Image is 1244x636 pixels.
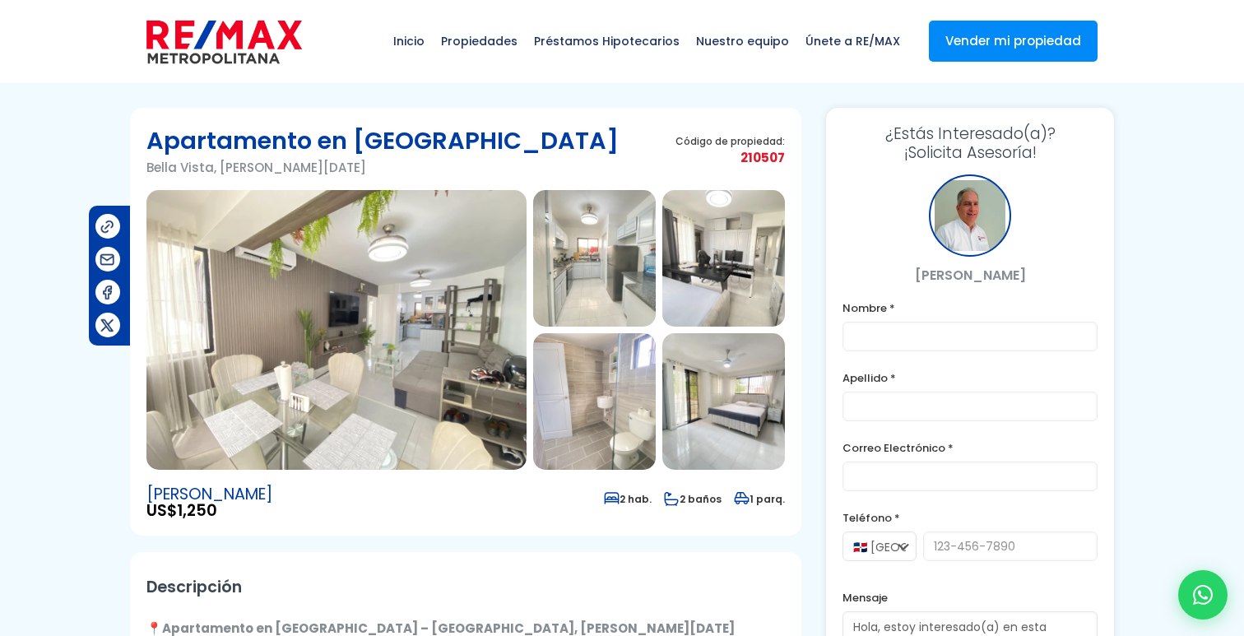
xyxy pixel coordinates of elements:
[797,16,908,66] span: Únete a RE/MAX
[675,135,785,147] span: Código de propiedad:
[146,124,619,157] h1: Apartamento en [GEOGRAPHIC_DATA]
[842,438,1098,458] label: Correo Electrónico *
[146,157,619,178] p: Bella Vista, [PERSON_NAME][DATE]
[842,124,1098,162] h3: ¡Solicita Asesoría!
[734,492,785,506] span: 1 parq.
[526,16,688,66] span: Préstamos Hipotecarios
[842,298,1098,318] label: Nombre *
[662,333,785,470] img: Apartamento en Bella Vista
[533,190,656,327] img: Apartamento en Bella Vista
[146,190,527,470] img: Apartamento en Bella Vista
[177,499,217,522] span: 1,250
[99,317,116,334] img: Compartir
[385,16,433,66] span: Inicio
[99,284,116,301] img: Compartir
[923,532,1098,561] input: 123-456-7890
[146,503,272,519] span: US$
[842,124,1098,143] span: ¿Estás Interesado(a)?
[146,569,785,606] h2: Descripción
[675,147,785,168] span: 210507
[842,587,1098,608] label: Mensaje
[533,333,656,470] img: Apartamento en Bella Vista
[146,486,272,503] span: [PERSON_NAME]
[842,368,1098,388] label: Apellido *
[842,508,1098,528] label: Teléfono *
[664,492,722,506] span: 2 baños
[99,218,116,235] img: Compartir
[688,16,797,66] span: Nuestro equipo
[929,174,1011,257] div: Enrique Perez
[433,16,526,66] span: Propiedades
[662,190,785,327] img: Apartamento en Bella Vista
[929,21,1098,62] a: Vender mi propiedad
[842,265,1098,286] p: [PERSON_NAME]
[604,492,652,506] span: 2 hab.
[99,251,116,268] img: Compartir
